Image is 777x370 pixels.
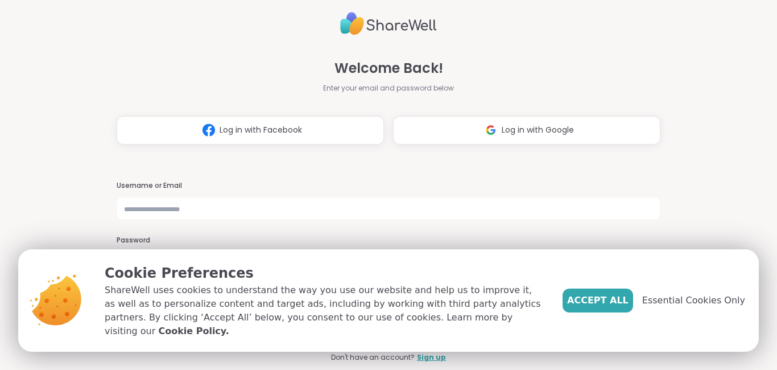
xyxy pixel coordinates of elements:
span: Essential Cookies Only [642,294,745,307]
button: Log in with Facebook [117,116,384,145]
h3: Password [117,236,660,245]
a: Sign up [417,352,446,363]
span: Don't have an account? [331,352,415,363]
span: Log in with Facebook [220,124,302,136]
button: Accept All [563,289,633,313]
span: Welcome Back! [334,58,443,79]
span: Accept All [567,294,629,307]
img: ShareWell Logomark [198,120,220,141]
img: ShareWell Logo [340,7,437,40]
img: ShareWell Logomark [480,120,502,141]
p: Cookie Preferences [105,263,544,283]
span: Log in with Google [502,124,574,136]
p: ShareWell uses cookies to understand the way you use our website and help us to improve it, as we... [105,283,544,338]
span: Enter your email and password below [323,83,454,93]
button: Log in with Google [393,116,660,145]
h3: Username or Email [117,181,660,191]
a: Cookie Policy. [158,324,229,338]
